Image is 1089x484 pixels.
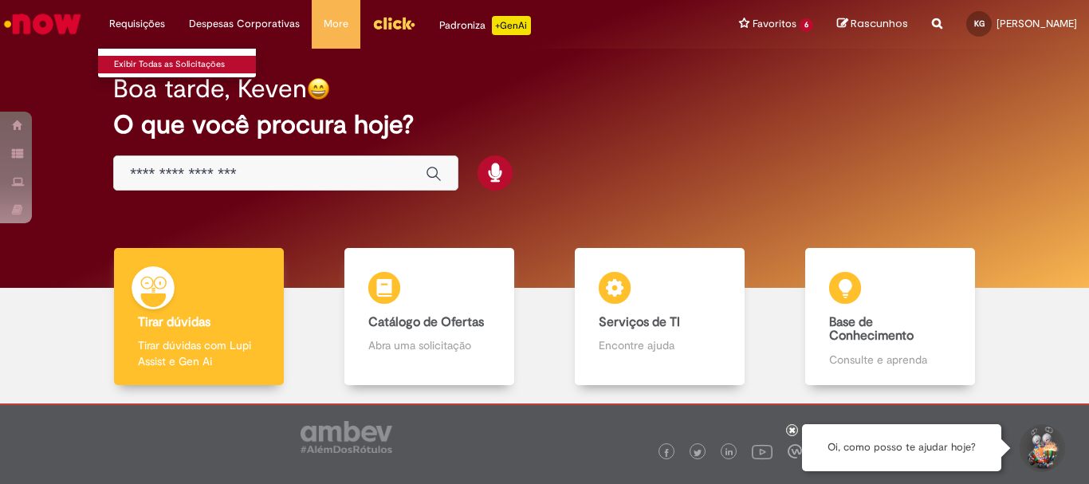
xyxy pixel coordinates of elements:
[138,314,210,330] b: Tirar dúvidas
[84,248,314,386] a: Tirar dúvidas Tirar dúvidas com Lupi Assist e Gen Ai
[694,449,702,457] img: logo_footer_twitter.png
[851,16,908,31] span: Rascunhos
[97,48,257,78] ul: Requisições
[368,337,489,353] p: Abra uma solicitação
[1017,424,1065,472] button: Iniciar Conversa de Suporte
[544,248,775,386] a: Serviços de TI Encontre ajuda
[113,75,307,103] h2: Boa tarde, Keven
[138,337,259,369] p: Tirar dúvidas com Lupi Assist e Gen Ai
[829,352,950,368] p: Consulte e aprenda
[599,337,720,353] p: Encontre ajuda
[800,18,813,32] span: 6
[974,18,985,29] span: KG
[837,17,908,32] a: Rascunhos
[753,16,796,32] span: Favoritos
[788,444,802,458] img: logo_footer_workplace.png
[109,16,165,32] span: Requisições
[752,441,773,462] img: logo_footer_youtube.png
[368,314,484,330] b: Catálogo de Ofertas
[439,16,531,35] div: Padroniza
[314,248,544,386] a: Catálogo de Ofertas Abra uma solicitação
[599,314,680,330] b: Serviços de TI
[307,77,330,100] img: happy-face.png
[802,424,1001,471] div: Oi, como posso te ajudar hoje?
[301,421,392,453] img: logo_footer_ambev_rotulo_gray.png
[662,449,670,457] img: logo_footer_facebook.png
[113,111,976,139] h2: O que você procura hoje?
[492,16,531,35] p: +GenAi
[324,16,348,32] span: More
[2,8,84,40] img: ServiceNow
[189,16,300,32] span: Despesas Corporativas
[98,56,273,73] a: Exibir Todas as Solicitações
[372,11,415,35] img: click_logo_yellow_360x200.png
[775,248,1005,386] a: Base de Conhecimento Consulte e aprenda
[725,448,733,458] img: logo_footer_linkedin.png
[997,17,1077,30] span: [PERSON_NAME]
[829,314,914,344] b: Base de Conhecimento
